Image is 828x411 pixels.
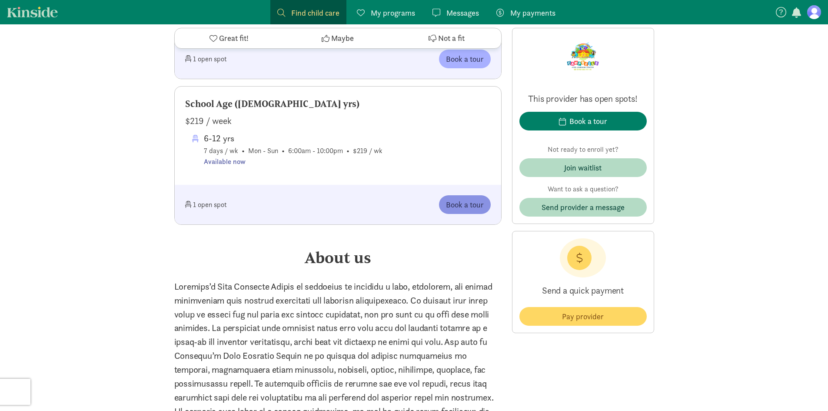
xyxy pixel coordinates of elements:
span: Find child care [291,7,339,19]
button: Book a tour [439,195,491,214]
div: School Age ([DEMOGRAPHIC_DATA] yrs) [185,97,491,111]
div: $219 / week [185,114,491,128]
span: Book a tour [446,53,484,65]
a: Kinside [7,7,58,17]
button: Book a tour [439,50,491,68]
div: Book a tour [569,115,607,127]
span: My programs [371,7,415,19]
span: 7 days / wk • Mon - Sun • 6:00am - 10:00pm • $219 / wk [204,131,382,167]
div: About us [174,246,502,269]
p: Send a quick payment [519,277,647,304]
button: Not a fit [392,28,501,48]
div: 1 open spot [185,50,338,68]
span: Great fit! [219,33,249,44]
div: 6-12 yrs [204,131,382,145]
p: Want to ask a question? [519,184,647,194]
button: Send provider a message [519,198,647,217]
div: 1 open spot [185,195,338,214]
span: Maybe [331,33,354,44]
button: Join waitlist [519,158,647,177]
span: Send provider a message [542,201,625,213]
button: Book a tour [519,112,647,130]
span: Book a tour [446,199,484,211]
img: Provider logo [559,35,606,82]
div: Available now [204,156,382,167]
div: Join waitlist [564,162,602,174]
span: My payments [510,7,555,19]
span: Pay provider [562,311,604,322]
span: Not a fit [438,33,465,44]
p: This provider has open spots! [519,93,647,105]
button: Maybe [283,28,392,48]
button: Great fit! [175,28,283,48]
p: Not ready to enroll yet? [519,144,647,155]
span: Messages [446,7,479,19]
